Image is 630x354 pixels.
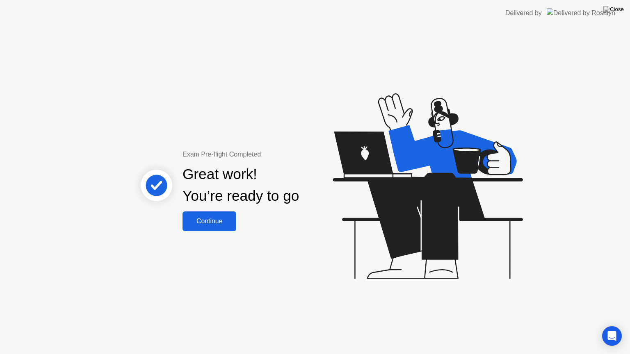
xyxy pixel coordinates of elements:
[183,163,299,207] div: Great work! You’re ready to go
[185,218,234,225] div: Continue
[505,8,542,18] div: Delivered by
[603,6,624,13] img: Close
[183,211,236,231] button: Continue
[547,8,615,18] img: Delivered by Rosalyn
[183,150,352,159] div: Exam Pre-flight Completed
[602,326,622,346] div: Open Intercom Messenger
